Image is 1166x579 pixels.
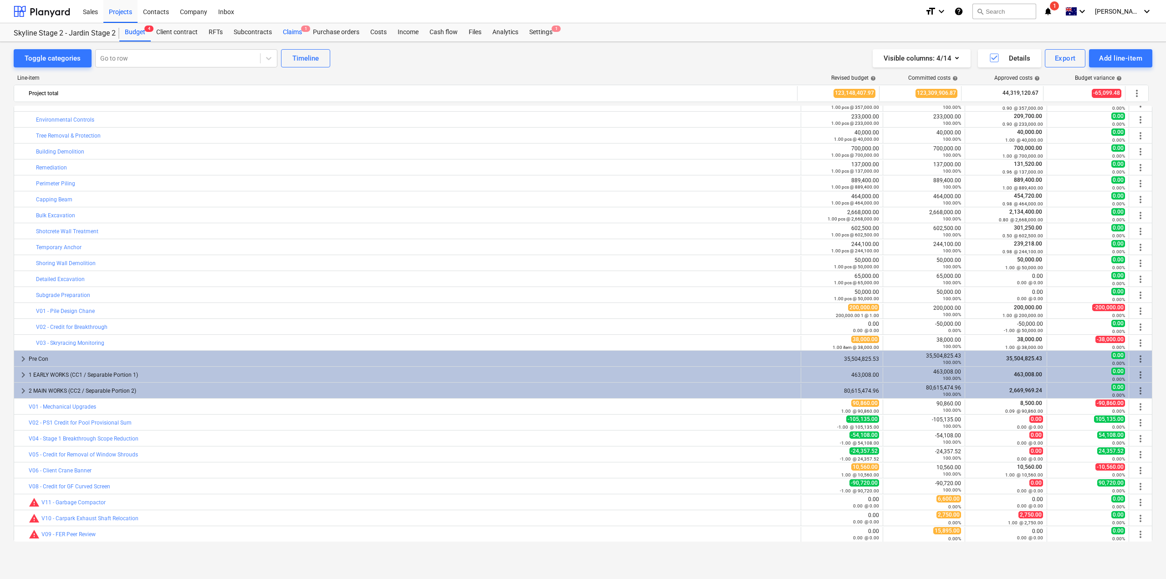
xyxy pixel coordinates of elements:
[277,23,307,41] div: Claims
[151,23,203,41] a: Client contract
[1002,154,1043,159] small: 1.00 @ 700,000.00
[873,49,971,67] button: Visible columns:4/14
[977,8,984,15] span: search
[203,23,228,41] div: RFTs
[972,4,1036,19] button: Search
[1099,52,1142,64] div: Add line-item
[14,29,108,38] div: Skyline Stage 2 - Jardin Stage 2
[887,145,961,158] div: 700,000.00
[831,105,879,110] small: 1.00 pcs @ 357,000.00
[943,424,961,429] small: 100.00%
[36,276,85,282] a: Detailed Excavation
[841,409,879,414] small: 1.00 @ 90,860.00
[1089,49,1152,67] button: Add line-item
[831,248,879,253] small: 1.00 pcs @ 244,100.00
[41,515,138,522] a: V10 - Carpark Exhaust Shaft Relocation
[828,216,879,221] small: 1.00 pcs @ 2,668,000.00
[805,193,879,206] div: 464,000.00
[1045,49,1086,67] button: Export
[943,200,961,205] small: 100.00%
[887,113,961,126] div: 233,000.00
[831,232,879,237] small: 1.00 pcs @ 602,500.00
[943,408,961,413] small: 100.00%
[887,241,961,254] div: 244,100.00
[1135,417,1146,428] span: More actions
[1111,352,1125,359] span: 0.00
[1092,89,1121,97] span: -65,099.48
[936,6,947,17] i: keyboard_arrow_down
[851,400,879,407] span: 90,860.00
[1002,169,1043,174] small: 0.96 @ 137,000.00
[1013,225,1043,231] span: 301,250.00
[1111,320,1125,327] span: 0.00
[144,26,153,32] span: 4
[1112,313,1125,318] small: 0.00%
[228,23,277,41] div: Subcontracts
[1002,233,1043,238] small: 0.50 @ 602,500.00
[837,425,879,430] small: -1.00 @ 105,135.00
[1111,192,1125,200] span: 0.00
[29,384,797,398] div: 2 MAIN WORKS (CC2 / Separable Portion 2)
[853,328,879,333] small: 0.00 @ 0.00
[1112,122,1125,127] small: 0.00%
[994,75,1040,81] div: Approved costs
[1112,329,1125,334] small: 0.00%
[18,369,29,380] span: keyboard_arrow_right
[392,23,424,41] div: Income
[1095,400,1125,407] span: -90,860.00
[14,75,798,81] div: Line-item
[36,149,84,155] a: Building Demolition
[524,23,558,41] div: Settings
[831,121,879,126] small: 1.00 pcs @ 233,000.00
[29,368,797,382] div: 1 EARLY WORKS (CC1 / Separable Portion 1)
[1135,242,1146,253] span: More actions
[1112,233,1125,238] small: 0.00%
[1111,208,1125,215] span: 0.00
[833,345,879,350] small: 1.00 item @ 38,000.00
[487,23,524,41] div: Analytics
[1112,345,1125,350] small: 0.00%
[1135,306,1146,317] span: More actions
[887,337,961,349] div: 38,000.00
[1075,75,1122,81] div: Budget variance
[805,145,879,158] div: 700,000.00
[943,121,961,126] small: 100.00%
[887,289,961,302] div: 50,000.00
[1043,6,1053,17] i: notifications
[36,180,75,187] a: Perimeter Piling
[908,75,958,81] div: Committed costs
[1112,154,1125,159] small: 0.00%
[1135,210,1146,221] span: More actions
[943,312,961,317] small: 100.00%
[365,23,392,41] div: Costs
[29,352,797,366] div: Pre Con
[1141,6,1152,17] i: keyboard_arrow_down
[805,113,879,126] div: 233,000.00
[463,23,487,41] a: Files
[805,388,879,394] div: 80,615,474.96
[29,467,92,474] a: V06 - Client Crane Banner
[1008,209,1043,215] span: 2,134,400.00
[1111,368,1125,375] span: 0.00
[1135,322,1146,333] span: More actions
[1135,369,1146,380] span: More actions
[1112,297,1125,302] small: 0.00%
[18,354,29,364] span: keyboard_arrow_right
[1111,384,1125,391] span: 0.00
[36,308,95,314] a: V01 - Pile Design Chane
[969,273,1043,286] div: 0.00
[1111,144,1125,152] span: 0.00
[887,257,961,270] div: 50,000.00
[805,372,879,378] div: 463,008.00
[834,296,879,301] small: 1.00 pcs @ 50,000.00
[1002,89,1039,97] span: 44,319,120.67
[1112,281,1125,286] small: 0.00%
[805,177,879,190] div: 889,400.00
[1135,290,1146,301] span: More actions
[887,369,961,381] div: 463,008.00
[831,200,879,205] small: 1.00 pcs @ 464,000.00
[978,49,1041,67] button: Details
[1005,355,1043,362] span: 35,504,825.43
[869,76,876,81] span: help
[1112,201,1125,206] small: 0.00%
